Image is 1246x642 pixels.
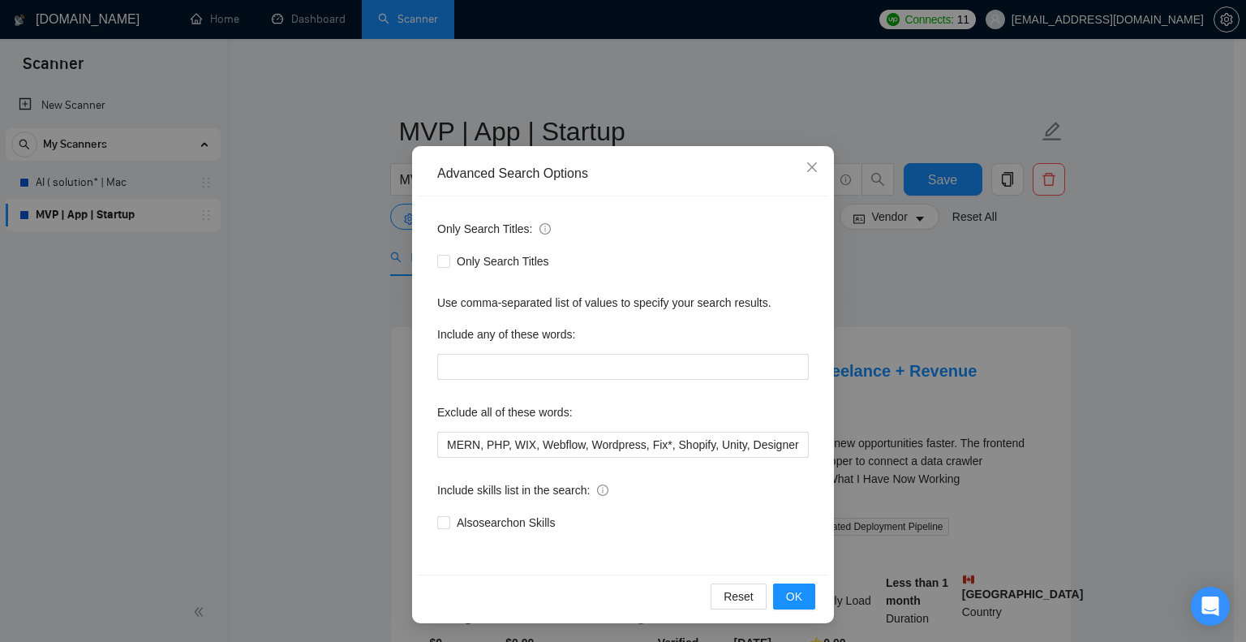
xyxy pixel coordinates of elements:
span: Only Search Titles [450,252,556,270]
button: Close [790,146,834,190]
div: Advanced Search Options [437,165,809,183]
div: Open Intercom Messenger [1191,587,1230,626]
span: info-circle [539,223,551,235]
span: Reset [724,588,754,605]
label: Include any of these words: [437,321,575,347]
label: Exclude all of these words: [437,399,573,425]
span: Include skills list in the search: [437,481,608,499]
span: Also search on Skills [450,514,561,532]
span: close [806,161,818,174]
div: Use comma-separated list of values to specify your search results. [437,294,809,312]
span: info-circle [597,485,608,496]
span: Only Search Titles: [437,220,551,238]
span: OK [786,588,802,605]
button: OK [773,584,815,610]
button: Reset [711,584,767,610]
